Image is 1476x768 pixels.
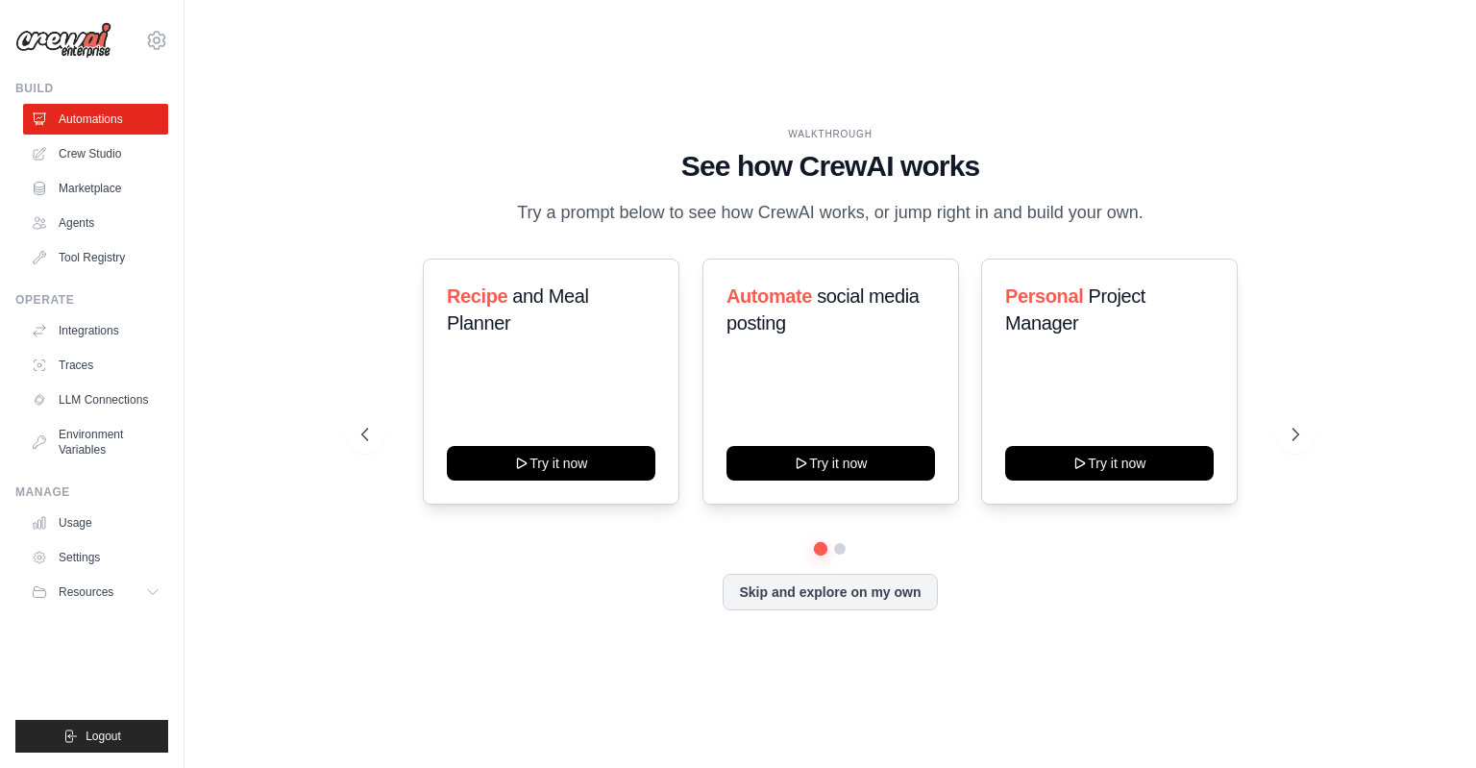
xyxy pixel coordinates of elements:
a: Marketplace [23,173,168,204]
a: Crew Studio [23,138,168,169]
button: Try it now [726,446,935,481]
span: social media posting [726,285,920,334]
a: Usage [23,508,168,538]
span: Personal [1005,285,1083,307]
p: Try a prompt below to see how CrewAI works, or jump right in and build your own. [507,199,1153,227]
button: Skip and explore on my own [723,574,937,610]
a: Traces [23,350,168,381]
span: Automate [726,285,812,307]
button: Resources [23,577,168,607]
a: Agents [23,208,168,238]
img: Logo [15,22,111,59]
span: Logout [86,729,121,744]
span: Recipe [447,285,507,307]
a: Environment Variables [23,419,168,465]
a: LLM Connections [23,384,168,415]
div: Build [15,81,168,96]
span: Resources [59,584,113,600]
button: Try it now [447,446,655,481]
a: Automations [23,104,168,135]
button: Logout [15,720,168,753]
a: Settings [23,542,168,573]
span: Project Manager [1005,285,1145,334]
a: Tool Registry [23,242,168,273]
div: Operate [15,292,168,308]
span: and Meal Planner [447,285,588,334]
div: Manage [15,484,168,500]
div: WALKTHROUGH [361,127,1299,141]
a: Integrations [23,315,168,346]
button: Try it now [1005,446,1214,481]
h1: See how CrewAI works [361,149,1299,184]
